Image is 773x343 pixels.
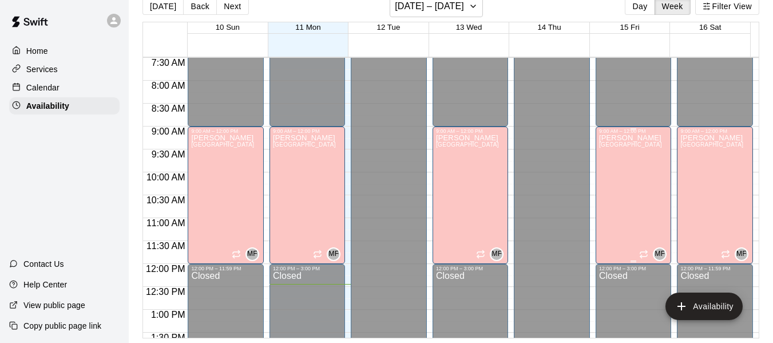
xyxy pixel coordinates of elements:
div: 12:00 PM – 3:00 PM [273,266,342,271]
div: 9:00 AM – 12:00 PM [436,128,505,134]
div: 9:00 AM – 12:00 PM [599,128,668,134]
span: 1:00 PM [148,310,188,320]
button: 15 Fri [620,23,640,31]
div: 12:00 PM – 11:59 PM [680,266,750,271]
p: Help Center [23,279,67,290]
div: 9:00 AM – 12:00 PM: Available [677,127,753,264]
div: 9:00 AM – 12:00 PM [191,128,260,134]
p: Contact Us [23,258,64,270]
a: Calendar [9,79,120,96]
div: 9:00 AM – 12:00 PM: Available [188,127,264,264]
button: 14 Thu [537,23,561,31]
p: Calendar [26,82,60,93]
span: 12:30 PM [143,287,188,297]
div: Matt Field [490,247,504,261]
span: [GEOGRAPHIC_DATA] [599,141,662,148]
div: 9:00 AM – 12:00 PM [273,128,342,134]
p: Copy public page link [23,320,101,332]
div: Matt Field [735,247,748,261]
div: 9:00 AM – 12:00 PM: Available [269,127,346,264]
span: 9:30 AM [149,149,188,159]
span: 9:00 AM [149,127,188,136]
a: Home [9,42,120,60]
span: 7:30 AM [149,58,188,68]
span: 11:30 AM [144,241,188,251]
div: Matt Field [245,247,259,261]
span: 11:00 AM [144,218,188,228]
p: View public page [23,299,85,311]
span: Recurring availability [721,250,730,259]
span: MF [655,249,665,260]
span: MF [491,249,502,260]
button: 16 Sat [699,23,722,31]
div: 9:00 AM – 12:00 PM [680,128,750,134]
span: Recurring availability [232,250,241,259]
button: 10 Sun [216,23,240,31]
button: 13 Wed [456,23,482,31]
div: 9:00 AM – 12:00 PM: Available [433,127,509,264]
span: 12:00 PM [143,264,188,274]
span: Recurring availability [313,250,322,259]
div: 12:00 PM – 3:00 PM [436,266,505,271]
div: Matt Field [327,247,340,261]
span: 10:30 AM [144,195,188,205]
p: Home [26,45,48,57]
a: Services [9,61,120,78]
span: 10:00 AM [144,172,188,182]
p: Services [26,64,58,75]
span: [GEOGRAPHIC_DATA] [680,141,743,148]
p: Availability [26,100,69,112]
span: MF [736,249,747,260]
a: Availability [9,97,120,115]
span: [GEOGRAPHIC_DATA] [191,141,254,148]
span: Recurring availability [476,250,485,259]
span: MF [247,249,257,260]
span: MF [328,249,339,260]
div: 12:00 PM – 11:59 PM [191,266,260,271]
button: 11 Mon [295,23,320,31]
span: 1:30 PM [148,333,188,342]
span: 8:00 AM [149,81,188,90]
span: Recurring availability [639,250,648,259]
span: 8:30 AM [149,104,188,113]
button: add [665,293,743,320]
span: [GEOGRAPHIC_DATA] [436,141,499,148]
div: Matt Field [653,247,667,261]
span: [GEOGRAPHIC_DATA] [273,141,336,148]
button: 12 Tue [377,23,401,31]
div: 9:00 AM – 12:00 PM: Available [596,127,672,264]
div: 12:00 PM – 3:00 PM [599,266,668,271]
